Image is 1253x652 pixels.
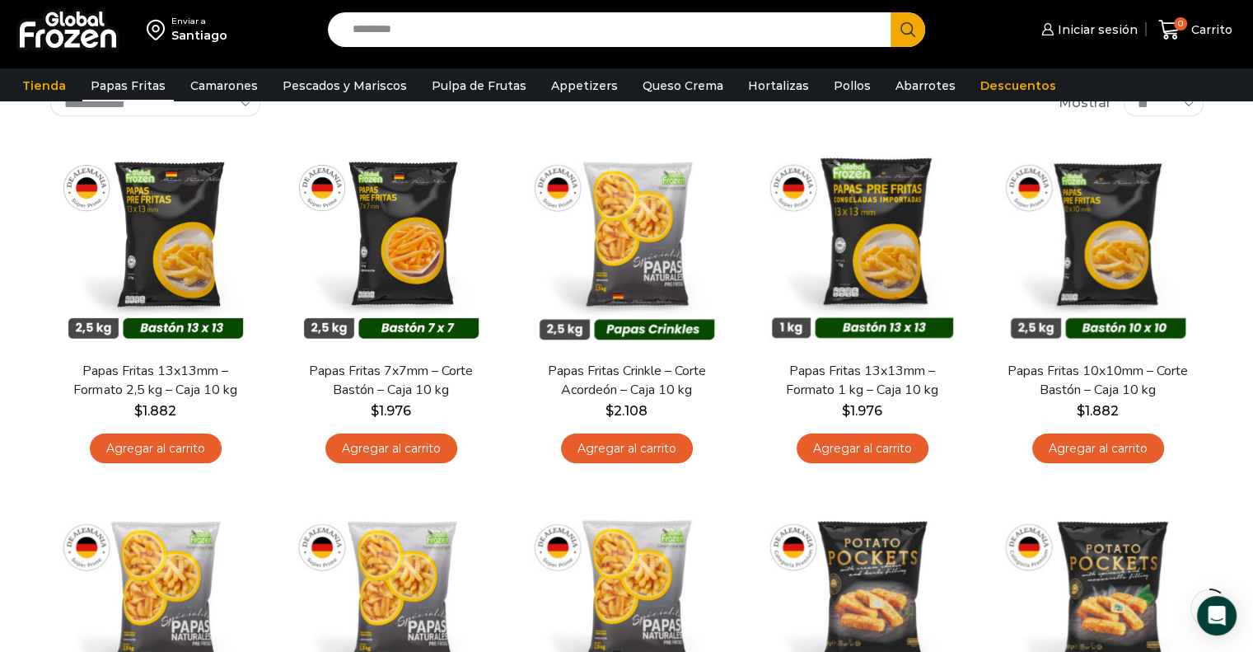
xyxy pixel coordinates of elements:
bdi: 1.976 [371,403,411,419]
a: Appetizers [543,70,626,101]
a: Iniciar sesión [1037,13,1138,46]
bdi: 1.976 [842,403,882,419]
a: Papas Fritas 7x7mm – Corte Bastón – Caja 10 kg [296,362,485,400]
a: Papas Fritas 13x13mm – Formato 1 kg – Caja 10 kg [767,362,956,400]
a: Pulpa de Frutas [423,70,535,101]
a: Agregar al carrito: “Papas Fritas 7x7mm - Corte Bastón - Caja 10 kg” [325,434,457,464]
a: Tienda [14,70,74,101]
span: Iniciar sesión [1054,21,1138,38]
select: Pedido de la tienda [50,91,260,116]
a: Hortalizas [740,70,817,101]
a: Agregar al carrito: “Papas Fritas 13x13mm - Formato 2,5 kg - Caja 10 kg” [90,434,222,464]
a: Camarones [182,70,266,101]
a: Descuentos [972,70,1064,101]
button: Search button [891,12,925,47]
span: $ [134,403,143,419]
a: Papas Fritas 10x10mm – Corte Bastón – Caja 10 kg [1003,362,1192,400]
span: Carrito [1187,21,1232,38]
span: 0 [1174,17,1187,30]
span: $ [842,403,850,419]
a: Agregar al carrito: “Papas Fritas Crinkle - Corte Acordeón - Caja 10 kg” [561,434,693,464]
a: Agregar al carrito: “Papas Fritas 10x10mm - Corte Bastón - Caja 10 kg” [1032,434,1164,464]
div: Santiago [171,27,227,44]
span: $ [1077,403,1085,419]
bdi: 1.882 [134,403,176,419]
span: $ [605,403,614,419]
a: Queso Crema [634,70,732,101]
a: Agregar al carrito: “Papas Fritas 13x13mm - Formato 1 kg - Caja 10 kg” [797,434,928,464]
a: Pollos [825,70,879,101]
bdi: 2.108 [605,403,648,419]
span: $ [371,403,379,419]
a: 0 Carrito [1154,11,1237,49]
a: Papas Fritas 13x13mm – Formato 2,5 kg – Caja 10 kg [60,362,250,400]
bdi: 1.882 [1077,403,1119,419]
a: Papas Fritas Crinkle – Corte Acordeón – Caja 10 kg [531,362,721,400]
a: Papas Fritas [82,70,174,101]
a: Abarrotes [887,70,964,101]
div: Open Intercom Messenger [1197,596,1237,636]
img: address-field-icon.svg [147,16,171,44]
div: Enviar a [171,16,227,27]
span: Mostrar [1059,94,1111,113]
a: Pescados y Mariscos [274,70,415,101]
